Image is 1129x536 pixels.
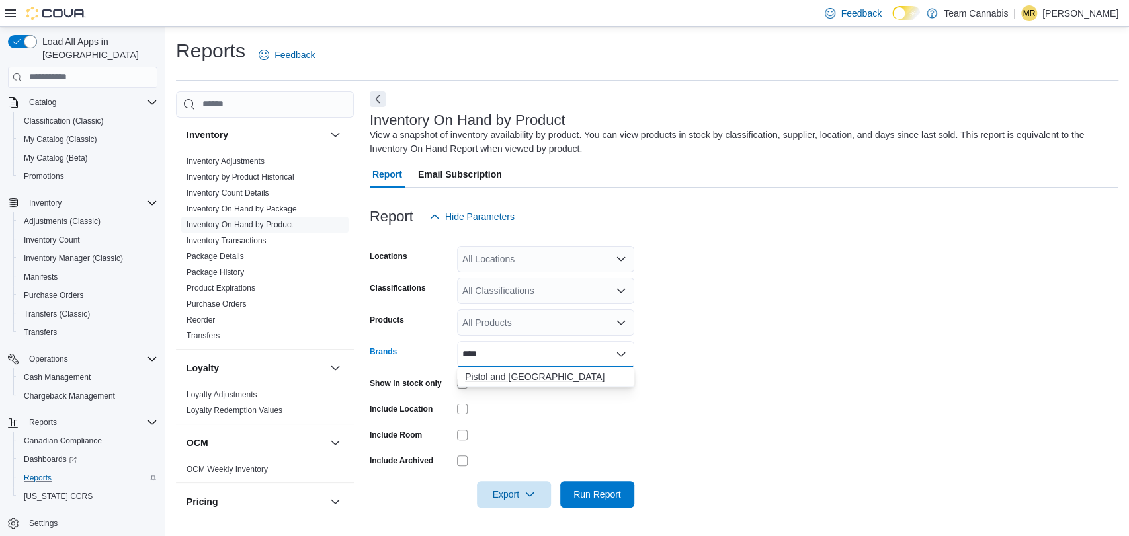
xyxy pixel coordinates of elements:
[370,404,433,414] label: Include Location
[370,378,442,389] label: Show in stock only
[187,267,244,278] span: Package History
[327,127,343,143] button: Inventory
[13,112,163,130] button: Classification (Classic)
[573,488,621,501] span: Run Report
[944,5,1008,21] p: Team Cannabis
[892,20,893,20] span: Dark Mode
[19,250,157,266] span: Inventory Manager (Classic)
[13,305,163,323] button: Transfers (Classic)
[187,172,294,182] span: Inventory by Product Historical
[187,315,215,325] span: Reorder
[370,112,565,128] h3: Inventory On Hand by Product
[187,390,257,399] a: Loyalty Adjustments
[176,38,245,64] h1: Reports
[19,132,157,147] span: My Catalog (Classic)
[13,231,163,249] button: Inventory Count
[445,210,515,223] span: Hide Parameters
[370,346,397,357] label: Brands
[187,495,325,508] button: Pricing
[187,204,297,214] span: Inventory On Hand by Package
[19,213,157,229] span: Adjustments (Classic)
[19,132,103,147] a: My Catalog (Classic)
[24,414,157,430] span: Reports
[19,470,57,486] a: Reports
[24,195,157,211] span: Inventory
[24,171,64,182] span: Promotions
[19,287,157,303] span: Purchase Orders
[24,153,88,163] span: My Catalog (Beta)
[13,167,163,186] button: Promotions
[187,436,208,449] h3: OCM
[187,268,244,277] a: Package History
[19,488,157,504] span: Washington CCRS
[370,315,404,325] label: Products
[19,150,93,166] a: My Catalog (Beta)
[19,150,157,166] span: My Catalog (Beta)
[24,216,101,227] span: Adjustments (Classic)
[616,349,626,360] button: Close list of options
[253,42,320,68] a: Feedback
[187,495,218,508] h3: Pricing
[187,299,247,309] span: Purchase Orders
[19,306,157,322] span: Transfers (Classic)
[370,251,407,262] label: Locations
[187,406,282,415] a: Loyalty Redemption Values
[176,387,354,424] div: Loyalty
[3,194,163,212] button: Inventory
[187,299,247,309] a: Purchase Orders
[187,464,268,475] span: OCM Weekly Inventory
[187,362,219,375] h3: Loyalty
[13,268,163,286] button: Manifests
[424,204,520,230] button: Hide Parameters
[19,433,157,449] span: Canadian Compliance
[3,413,163,432] button: Reports
[24,454,77,465] span: Dashboards
[19,169,69,184] a: Promotions
[13,149,163,167] button: My Catalog (Beta)
[176,461,354,482] div: OCM
[616,317,626,328] button: Open list of options
[841,7,881,20] span: Feedback
[3,514,163,533] button: Settings
[187,236,267,245] a: Inventory Transactions
[327,435,343,451] button: OCM
[29,97,56,108] span: Catalog
[19,113,109,129] a: Classification (Classic)
[274,48,315,61] span: Feedback
[187,283,255,293] span: Product Expirations
[3,350,163,368] button: Operations
[24,414,62,430] button: Reports
[1013,5,1016,21] p: |
[19,369,96,385] a: Cash Management
[24,351,73,367] button: Operations
[19,269,157,285] span: Manifests
[19,306,95,322] a: Transfers (Classic)
[24,491,93,502] span: [US_STATE] CCRS
[560,481,634,508] button: Run Report
[187,252,244,261] a: Package Details
[187,362,325,375] button: Loyalty
[187,315,215,325] a: Reorder
[187,128,325,141] button: Inventory
[1021,5,1037,21] div: Michelle Rochon
[29,354,68,364] span: Operations
[187,405,282,416] span: Loyalty Redemption Values
[24,290,84,301] span: Purchase Orders
[13,286,163,305] button: Purchase Orders
[187,331,220,340] a: Transfers
[24,253,123,264] span: Inventory Manager (Classic)
[187,220,293,229] a: Inventory On Hand by Product
[13,387,163,405] button: Chargeback Management
[19,388,157,404] span: Chargeback Management
[19,325,157,340] span: Transfers
[29,417,57,428] span: Reports
[187,235,267,246] span: Inventory Transactions
[187,188,269,198] a: Inventory Count Details
[24,116,104,126] span: Classification (Classic)
[19,269,63,285] a: Manifests
[485,481,543,508] span: Export
[19,232,85,248] a: Inventory Count
[19,451,82,467] a: Dashboards
[13,450,163,469] a: Dashboards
